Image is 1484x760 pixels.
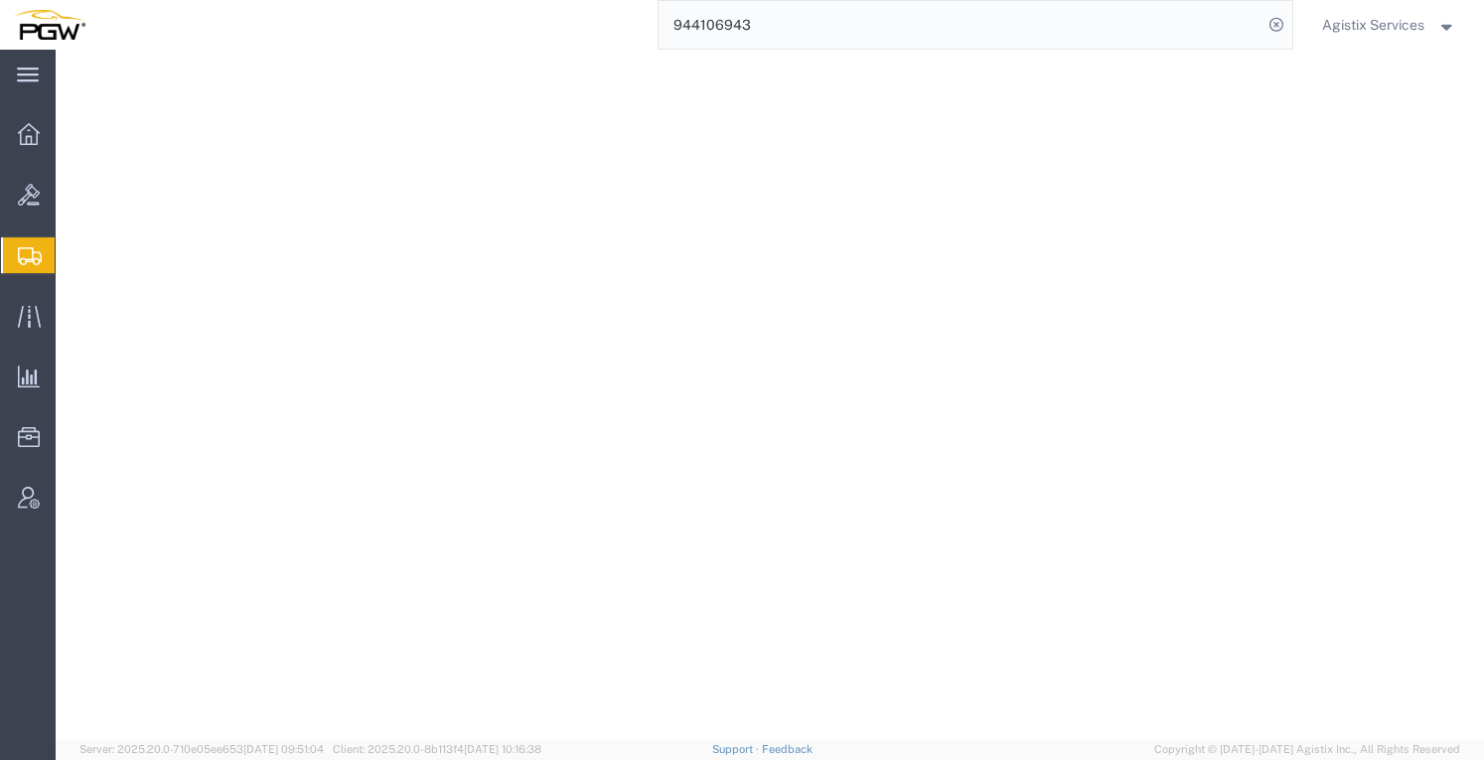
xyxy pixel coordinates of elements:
[762,743,813,755] a: Feedback
[659,1,1262,49] input: Search for shipment number, reference number
[56,50,1484,739] iframe: FS Legacy Container
[243,743,324,755] span: [DATE] 09:51:04
[79,743,324,755] span: Server: 2025.20.0-710e05ee653
[1321,13,1457,37] button: Agistix Services
[712,743,762,755] a: Support
[1154,741,1460,758] span: Copyright © [DATE]-[DATE] Agistix Inc., All Rights Reserved
[1322,14,1424,36] span: Agistix Services
[333,743,541,755] span: Client: 2025.20.0-8b113f4
[14,10,85,40] img: logo
[464,743,541,755] span: [DATE] 10:16:38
